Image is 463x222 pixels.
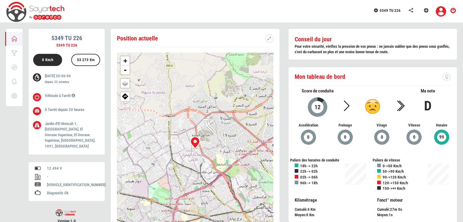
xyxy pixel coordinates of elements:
[39,54,56,67] div: 0
[47,182,99,188] div: [VEHICLE_IDENTIFICATION_NUMBER]
[295,197,368,203] p: Kilométrage
[47,166,99,172] div: 12.494 V
[307,207,310,212] span: 4
[90,57,95,63] label: Km
[295,36,332,43] b: Conseil du jour
[300,164,317,168] b: 18h -> 22h
[121,79,130,88] a: Layers
[383,175,406,179] b: 90->120 Km/h
[377,213,388,217] span: Moyen
[56,209,76,216] img: sayartech-logo.png
[383,186,405,191] b: 150->++ Km/h
[45,73,96,86] p: [DATE] 20:06:06
[432,123,451,128] span: Horaire
[45,57,53,63] label: Km/h
[421,88,435,94] span: Ma note
[290,197,373,218] div: :
[331,123,359,128] span: Freinage
[377,197,451,203] p: Fonct° moteur
[383,181,408,185] b: 120->150 Km/h
[45,80,69,85] label: depuis 32 minutes
[295,213,305,217] span: Moyen
[117,35,158,42] span: Position actuelle
[29,43,105,48] div: 5349 TU 226
[373,158,455,163] div: Paliers de vitesse
[51,34,82,42] b: 5349 TU 226
[58,107,84,112] span: depuis 20 heures
[307,134,310,141] span: 0
[300,175,317,179] b: 02h -> 06h
[121,56,130,65] a: Zoom in
[365,99,380,114] img: d.png
[306,213,308,217] span: 0
[344,134,347,141] span: 0
[300,169,317,174] b: 22h -> 02h
[45,121,96,149] p: Jardin d'El Menzah 1, [GEOGRAPHIC_DATA], El Omrane Superieur, El Omrane Supérieur, [GEOGRAPHIC_DA...
[309,213,314,217] span: Km
[314,103,321,111] span: 12
[368,123,396,128] span: Virage
[381,134,384,141] span: 0
[302,88,334,94] span: Score de conduite
[295,73,345,80] span: Mon tableau de bord
[47,174,99,180] div: -
[122,93,128,99] img: directions.png
[310,207,316,212] span: Km
[390,207,402,212] span: 27m 0s
[377,207,389,212] span: Cumulé
[47,190,99,196] div: Diagnostic Ok
[413,134,416,141] span: 0
[439,134,444,141] span: 99
[290,158,373,163] div: Paliers des horaires de conduite
[45,107,57,112] span: À l'arrêt
[45,93,96,99] p: Véhicule à l'arrêt
[121,65,130,75] a: Zoom out
[405,123,423,128] span: Vitesse
[74,54,97,67] div: 53 273
[383,169,404,174] b: 50->90 Km/h
[373,197,455,218] div: :
[383,164,402,168] b: 0->50 Km/h
[295,207,306,212] span: Cumulé
[380,8,401,13] span: 5349 TU 226
[424,98,432,114] b: D
[300,181,317,185] b: 06h -> 18h
[121,92,130,99] span: Afficher ma position sur google map
[389,213,393,217] span: 1s
[295,123,322,128] span: Accélération
[295,44,450,54] b: Pour votre sécurité, vérifiez la pression de vos pneus : ne jamais oublier que des pneus sous gon...
[295,212,368,218] div: :
[377,212,451,218] div: :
